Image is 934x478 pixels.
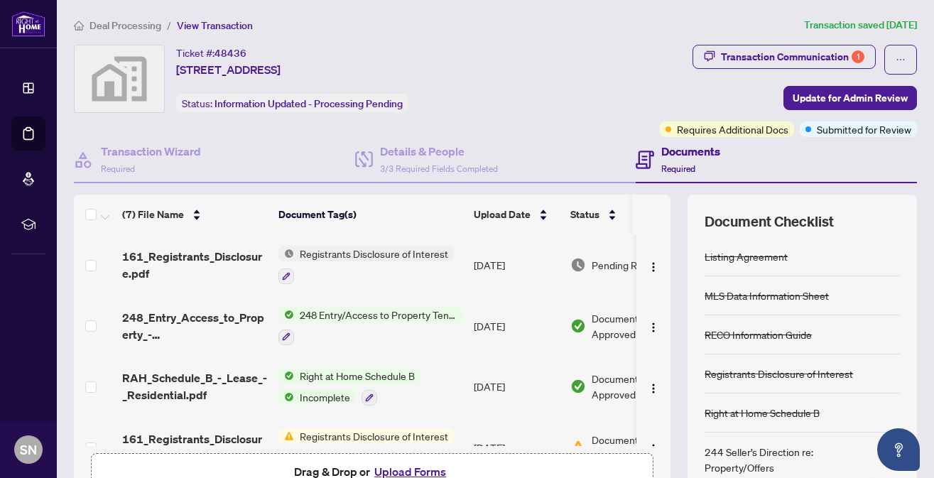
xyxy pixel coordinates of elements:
[783,86,917,110] button: Update for Admin Review
[11,11,45,37] img: logo
[74,21,84,31] span: home
[642,436,665,459] button: Logo
[705,444,866,475] div: 244 Seller’s Direction re: Property/Offers
[294,389,356,405] span: Incomplete
[468,234,565,295] td: [DATE]
[677,121,788,137] span: Requires Additional Docs
[176,61,281,78] span: [STREET_ADDRESS]
[176,45,246,61] div: Ticket #:
[89,19,161,32] span: Deal Processing
[101,143,201,160] h4: Transaction Wizard
[468,417,565,478] td: [DATE]
[565,195,685,234] th: Status
[592,371,680,402] span: Document Approved
[648,322,659,333] img: Logo
[20,440,37,460] span: SN
[278,246,294,261] img: Status Icon
[273,195,468,234] th: Document Tag(s)
[215,97,403,110] span: Information Updated - Processing Pending
[693,45,876,69] button: Transaction Communication1
[177,19,253,32] span: View Transaction
[294,368,420,384] span: Right at Home Schedule B
[877,428,920,471] button: Open asap
[122,309,267,343] span: 248_Entry_Access_to_Property_-_Tenant_Acknowledgement_-_PropTx-[PERSON_NAME].pdf
[705,212,834,232] span: Document Checklist
[215,47,246,60] span: 48436
[642,254,665,276] button: Logo
[468,195,565,234] th: Upload Date
[474,207,531,222] span: Upload Date
[176,94,408,113] div: Status:
[648,383,659,394] img: Logo
[570,318,586,334] img: Document Status
[278,368,294,384] img: Status Icon
[294,428,454,444] span: Registrants Disclosure of Interest
[570,207,599,222] span: Status
[570,379,586,394] img: Document Status
[278,307,462,345] button: Status Icon248 Entry/Access to Property Tenant Acknowledgement
[705,366,853,381] div: Registrants Disclosure of Interest
[705,405,820,420] div: Right at Home Schedule B
[852,50,864,63] div: 1
[705,327,812,342] div: RECO Information Guide
[642,375,665,398] button: Logo
[705,249,788,264] div: Listing Agreement
[75,45,164,112] img: svg%3e
[278,428,454,467] button: Status IconRegistrants Disclosure of Interest
[648,261,659,273] img: Logo
[122,430,267,465] span: 161_Registrants_Disclosure_of_Interest_-_Disposition_of_Property_-_PropTx-[PERSON_NAME].pdf
[116,195,273,234] th: (7) File Name
[721,45,864,68] div: Transaction Communication
[101,163,135,174] span: Required
[380,143,498,160] h4: Details & People
[570,257,586,273] img: Document Status
[468,357,565,418] td: [DATE]
[661,143,720,160] h4: Documents
[278,307,294,322] img: Status Icon
[122,369,267,403] span: RAH_Schedule_B_-_Lease_-_Residential.pdf
[468,295,565,357] td: [DATE]
[570,440,586,455] img: Document Status
[642,315,665,337] button: Logo
[648,443,659,455] img: Logo
[278,368,420,406] button: Status IconRight at Home Schedule BStatus IconIncomplete
[278,428,294,444] img: Status Icon
[817,121,911,137] span: Submitted for Review
[380,163,498,174] span: 3/3 Required Fields Completed
[592,257,663,273] span: Pending Review
[661,163,695,174] span: Required
[278,246,454,284] button: Status IconRegistrants Disclosure of Interest
[705,288,829,303] div: MLS Data Information Sheet
[896,55,906,65] span: ellipsis
[122,248,267,282] span: 161_Registrants_Disclosure.pdf
[122,207,184,222] span: (7) File Name
[592,432,666,463] span: Document Needs Work
[294,246,454,261] span: Registrants Disclosure of Interest
[592,310,680,342] span: Document Approved
[804,17,917,33] article: Transaction saved [DATE]
[278,389,294,405] img: Status Icon
[167,17,171,33] li: /
[294,307,462,322] span: 248 Entry/Access to Property Tenant Acknowledgement
[793,87,908,109] span: Update for Admin Review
